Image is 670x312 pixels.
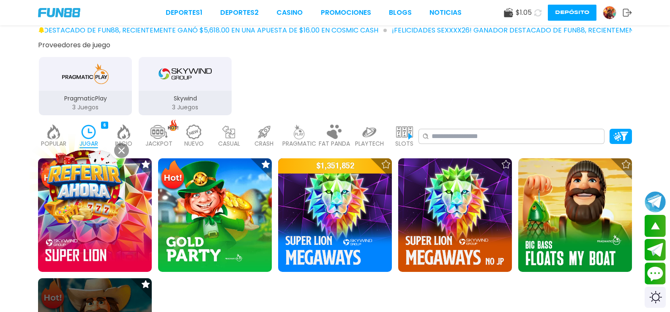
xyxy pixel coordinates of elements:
p: Skywind [139,94,232,103]
a: Avatar [603,6,623,19]
p: 3 Juegos [39,103,132,112]
p: SLOTS [395,139,413,148]
button: Skywind [135,56,235,116]
button: Join telegram channel [645,191,666,213]
p: INICIO [115,139,132,148]
p: PragmaticPlay [39,94,132,103]
img: home_light.webp [115,125,132,139]
button: scroll up [645,215,666,237]
img: Gold Party [158,158,272,272]
button: Proveedores de juego [38,41,110,49]
img: Platform Filter [613,132,628,141]
p: NUEVO [184,139,204,148]
div: 6 [101,122,108,129]
p: JACKPOT [145,139,172,148]
a: Promociones [321,8,371,18]
img: Hot [39,159,66,192]
img: Super Lion MEGAWAYS™ [278,158,392,272]
img: pragmatic_light.webp [291,125,308,139]
p: CRASH [254,139,273,148]
button: PragmaticPlay [36,56,135,116]
img: Super Lion Megaways no JP [398,158,512,272]
p: JUGAR [79,139,98,148]
img: recent_active.webp [80,125,97,139]
img: popular_light.webp [45,125,62,139]
p: FAT PANDA [319,139,350,148]
p: $ 1,351,852 [278,158,392,174]
img: playtech_light.webp [361,125,378,139]
img: PragmaticPlay [59,62,112,86]
div: Switch theme [645,287,666,308]
img: hot [168,119,178,131]
img: jackpot_light.webp [150,125,167,139]
p: 3 Juegos [139,103,232,112]
img: crash_light.webp [256,125,273,139]
img: casual_light.webp [221,125,238,139]
p: PRAGMATIC [282,139,316,148]
button: Join telegram [645,239,666,261]
img: Skywind [159,62,212,86]
a: Deportes2 [220,8,259,18]
a: CASINO [276,8,303,18]
button: Contact customer service [645,263,666,285]
a: NOTICIAS [429,8,462,18]
img: fat_panda_light.webp [326,125,343,139]
img: Hot [159,159,186,192]
p: PLAYTECH [355,139,384,148]
p: CASUAL [218,139,240,148]
p: POPULAR [41,139,66,148]
img: Avatar [603,6,616,19]
button: Depósito [548,5,596,21]
img: slots_light.webp [396,125,413,139]
img: Big Bass Floats My Boat [518,158,632,272]
a: BLOGS [389,8,412,18]
img: Super Lion non-JP [38,158,152,272]
span: $ 1.05 [516,8,532,18]
img: Image Link [46,147,123,223]
a: Deportes1 [166,8,202,18]
img: Company Logo [38,8,80,17]
img: new_light.webp [186,125,202,139]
